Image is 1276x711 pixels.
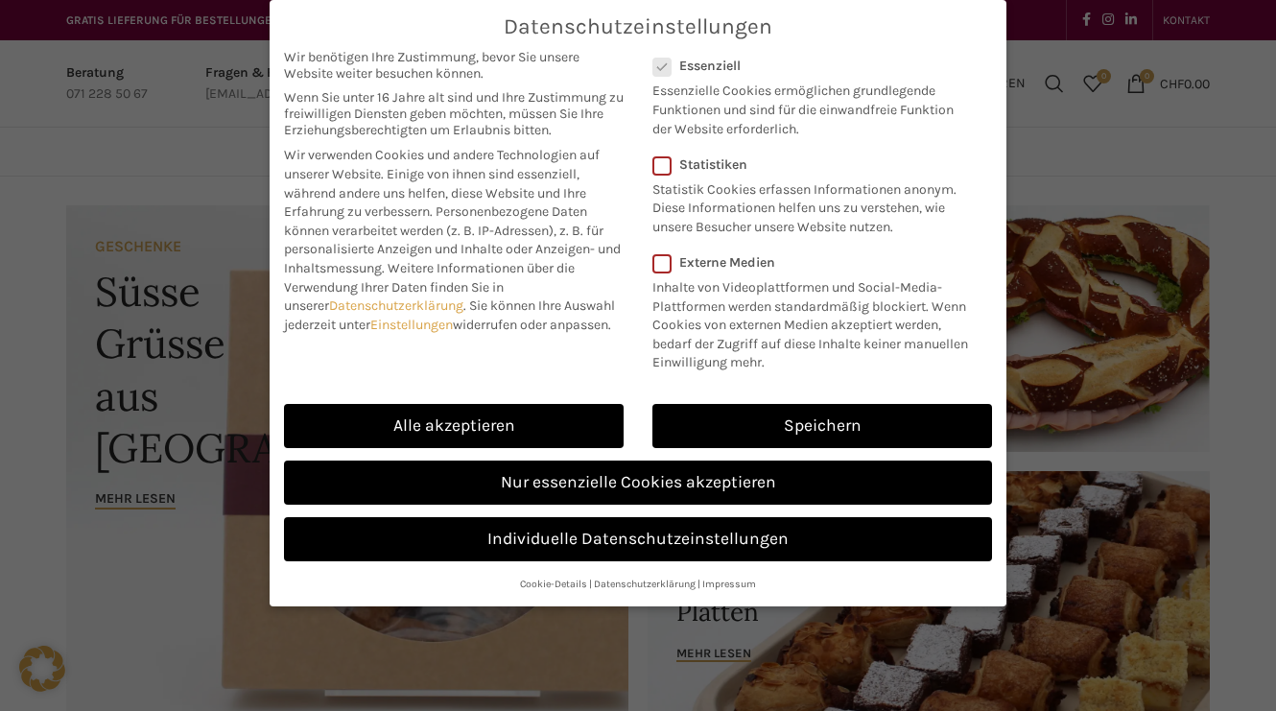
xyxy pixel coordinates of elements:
[284,297,615,333] span: Sie können Ihre Auswahl jederzeit unter widerrufen oder anpassen.
[652,74,967,138] p: Essenzielle Cookies ermöglichen grundlegende Funktionen und sind für die einwandfreie Funktion de...
[652,58,967,74] label: Essenziell
[284,89,624,138] span: Wenn Sie unter 16 Jahre alt sind und Ihre Zustimmung zu freiwilligen Diensten geben möchten, müss...
[652,404,992,448] a: Speichern
[284,517,992,561] a: Individuelle Datenschutzeinstellungen
[284,147,600,220] span: Wir verwenden Cookies und andere Technologien auf unserer Website. Einige von ihnen sind essenzie...
[284,461,992,505] a: Nur essenzielle Cookies akzeptieren
[284,49,624,82] span: Wir benötigen Ihre Zustimmung, bevor Sie unsere Website weiter besuchen können.
[370,317,453,333] a: Einstellungen
[652,254,980,271] label: Externe Medien
[520,578,587,590] a: Cookie-Details
[652,173,967,237] p: Statistik Cookies erfassen Informationen anonym. Diese Informationen helfen uns zu verstehen, wie...
[652,271,980,372] p: Inhalte von Videoplattformen und Social-Media-Plattformen werden standardmäßig blockiert. Wenn Co...
[284,203,621,276] span: Personenbezogene Daten können verarbeitet werden (z. B. IP-Adressen), z. B. für personalisierte A...
[284,404,624,448] a: Alle akzeptieren
[329,297,463,314] a: Datenschutzerklärung
[284,260,575,314] span: Weitere Informationen über die Verwendung Ihrer Daten finden Sie in unserer .
[504,14,772,39] span: Datenschutzeinstellungen
[594,578,696,590] a: Datenschutzerklärung
[652,156,967,173] label: Statistiken
[702,578,756,590] a: Impressum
